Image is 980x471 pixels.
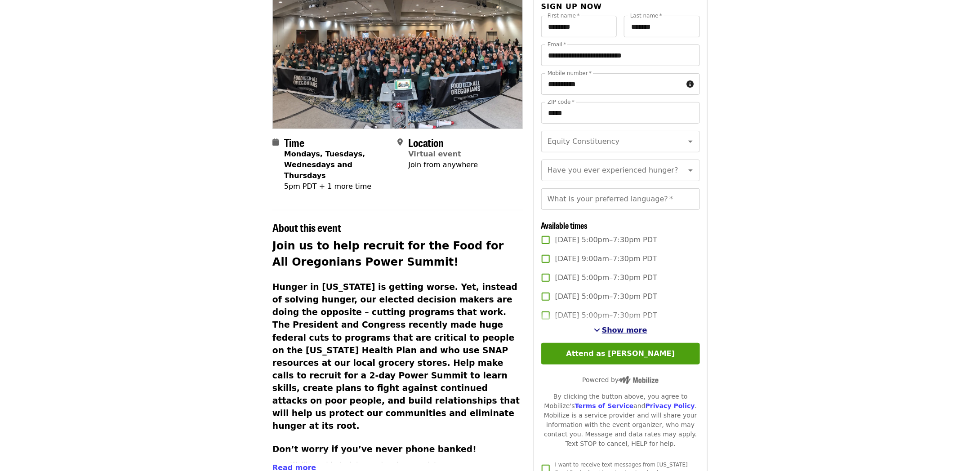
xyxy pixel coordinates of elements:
[684,164,697,177] button: Open
[541,343,700,364] button: Attend as [PERSON_NAME]
[284,150,365,180] strong: Mondays, Tuesdays, Wednesdays and Thursdays
[575,402,634,409] a: Terms of Service
[272,138,279,147] i: calendar icon
[408,150,461,158] a: Virtual event
[284,134,304,150] span: Time
[602,326,647,334] span: Show more
[541,188,700,210] input: What is your preferred language?
[555,291,657,302] span: [DATE] 5:00pm–7:30pm PDT
[548,99,575,105] label: ZIP code
[272,238,523,270] h2: Join us to help recruit for the Food for All Oregonians Power Summit!
[548,13,580,18] label: First name
[555,272,657,283] span: [DATE] 5:00pm–7:30pm PDT
[686,80,694,89] i: circle-info icon
[290,459,523,470] li: We’ll provide training and a phone script
[541,392,700,449] div: By clicking the button above, you agree to Mobilize's and . Mobilize is a service provider and wi...
[630,13,662,18] label: Last name
[684,135,697,148] button: Open
[541,102,700,124] input: ZIP code
[541,44,700,66] input: Email
[272,281,523,432] h3: Hunger in [US_STATE] is getting worse. Yet, instead of solving hunger, our elected decision maker...
[555,235,657,245] span: [DATE] 5:00pm–7:30pm PDT
[555,310,657,321] span: [DATE] 5:00pm–7:30pm PDT
[541,16,617,37] input: First name
[397,138,403,147] i: map-marker-alt icon
[541,2,602,11] span: Sign up now
[541,73,683,95] input: Mobile number
[408,134,444,150] span: Location
[548,71,592,76] label: Mobile number
[548,42,566,47] label: Email
[272,443,523,456] h3: Don’t worry if you’ve never phone banked!
[582,376,659,383] span: Powered by
[272,219,341,235] span: About this event
[624,16,700,37] input: Last name
[619,376,659,384] img: Powered by Mobilize
[555,253,657,264] span: [DATE] 9:00am–7:30pm PDT
[594,325,647,336] button: See more timeslots
[408,160,478,169] span: Join from anywhere
[284,181,390,192] div: 5pm PDT + 1 more time
[541,219,588,231] span: Available times
[646,402,695,409] a: Privacy Policy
